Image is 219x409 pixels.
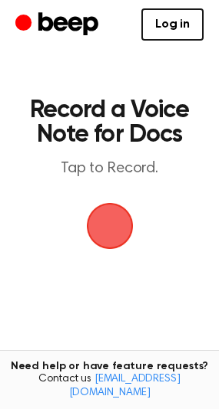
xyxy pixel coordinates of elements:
[15,10,102,40] a: Beep
[87,203,133,249] img: Beep Logo
[28,159,191,178] p: Tap to Record.
[141,8,204,41] a: Log in
[28,98,191,147] h1: Record a Voice Note for Docs
[69,374,181,398] a: [EMAIL_ADDRESS][DOMAIN_NAME]
[9,373,210,400] span: Contact us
